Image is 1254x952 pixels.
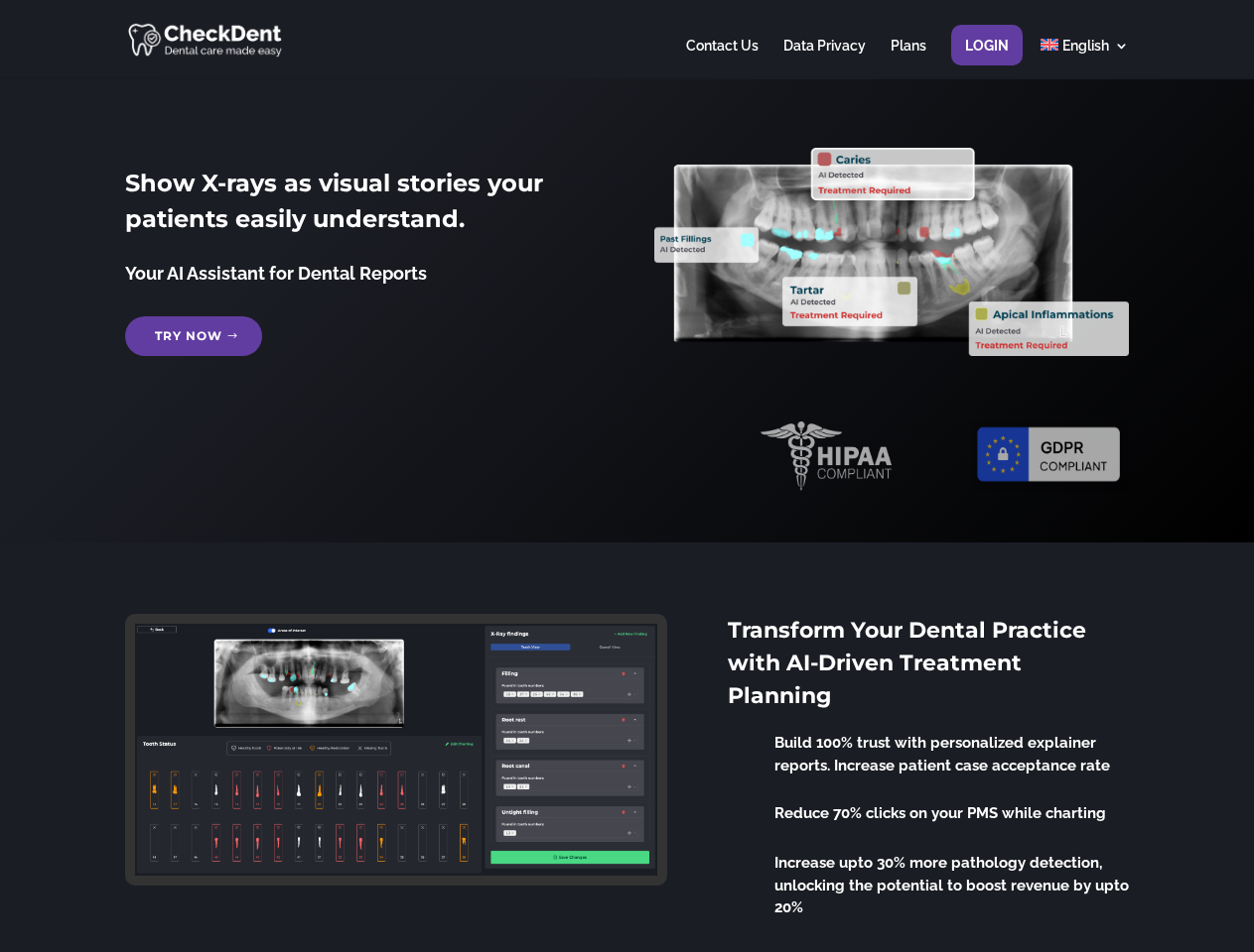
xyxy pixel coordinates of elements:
a: Data Privacy [783,39,866,77]
a: Plans [891,39,926,77]
a: English [1041,39,1129,77]
a: Login [965,39,1009,77]
a: Contact Us [686,39,759,77]
a: Try Now [125,316,262,356]
h2: Show X-rays as visual stories your patients easily understand. [125,166,599,247]
span: English [1062,38,1109,54]
img: X_Ray_annotated [654,148,1128,356]
span: Reduce 70% clicks on your PMS while charting [774,804,1106,822]
span: Increase upto 30% more pathology detection, unlocking the potential to boost revenue by upto 20% [774,854,1129,916]
span: Build 100% trust with personalized explainer reports. Increase patient case acceptance rate [774,734,1110,774]
span: Transform Your Dental Practice with AI-Driven Treatment Planning [728,617,1086,709]
img: CheckDent AI [128,20,284,59]
span: Your AI Assistant for Dental Reports [125,263,427,284]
